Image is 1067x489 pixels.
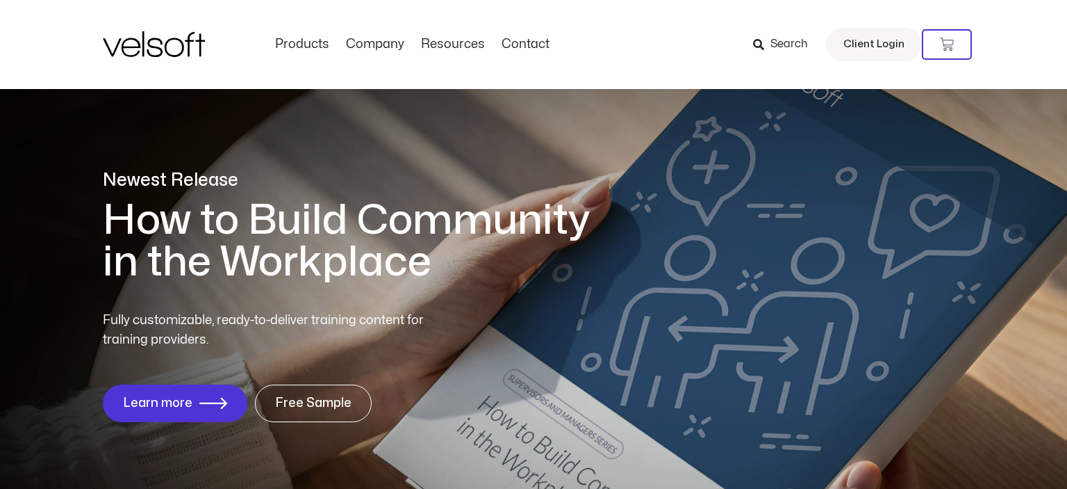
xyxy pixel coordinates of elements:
p: Fully customizable, ready-to-deliver training content for training providers. [103,311,449,350]
a: Learn more [103,385,247,422]
a: ResourcesMenu Toggle [413,37,493,52]
a: Free Sample [255,385,372,422]
span: Learn more [123,396,192,410]
p: Newest Release [103,168,610,193]
img: Velsoft Training Materials [103,31,205,57]
a: Client Login [826,28,922,61]
nav: Menu [267,37,558,52]
span: Search [770,35,808,54]
a: ContactMenu Toggle [493,37,558,52]
a: ProductsMenu Toggle [267,37,338,52]
a: Search [753,33,818,56]
a: CompanyMenu Toggle [338,37,413,52]
h1: How to Build Community in the Workplace [103,200,610,283]
span: Free Sample [275,396,351,410]
span: Client Login [843,35,904,54]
